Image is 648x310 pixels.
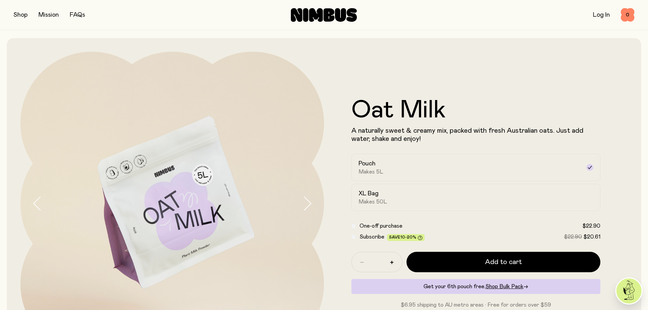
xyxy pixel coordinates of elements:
[406,252,601,272] button: Add to cart
[351,279,601,294] div: Get your 6th pouch free.
[360,223,402,229] span: One-off purchase
[564,234,582,240] span: $22.90
[351,98,601,123] h1: Oat Milk
[360,234,384,240] span: Subscribe
[593,12,610,18] a: Log In
[38,12,59,18] a: Mission
[400,235,416,239] span: 10-20%
[485,257,522,267] span: Add to cart
[359,190,379,198] h2: XL Bag
[359,168,383,175] span: Makes 5L
[359,160,376,168] h2: Pouch
[485,284,528,289] a: Shop Bulk Pack→
[351,301,601,309] p: $6.95 shipping to AU metro areas · Free for orders over $59
[485,284,524,289] span: Shop Bulk Pack
[621,8,634,22] button: 0
[583,234,600,240] span: $20.61
[351,127,601,143] p: A naturally sweet & creamy mix, packed with fresh Australian oats. Just add water, shake and enjoy!
[359,198,387,205] span: Makes 50L
[582,223,600,229] span: $22.90
[389,235,422,240] span: Save
[616,278,642,304] img: agent
[70,12,85,18] a: FAQs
